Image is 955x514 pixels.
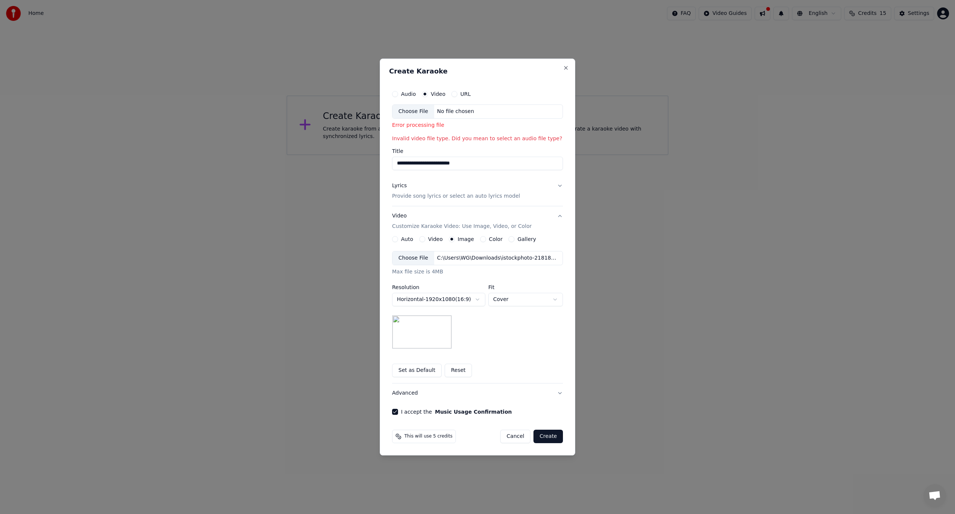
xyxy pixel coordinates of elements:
[392,285,485,290] label: Resolution
[401,236,413,242] label: Auto
[392,364,442,377] button: Set as Default
[431,91,445,97] label: Video
[428,236,443,242] label: Video
[392,122,563,129] div: Error processing file
[392,268,563,276] div: Max file size is 4MB
[489,236,503,242] label: Color
[392,182,407,189] div: Lyrics
[460,91,471,97] label: URL
[392,176,563,206] button: LyricsProvide song lyrics or select an auto lyrics model
[392,223,532,230] p: Customize Karaoke Video: Use Image, Video, or Color
[434,254,561,262] div: C:\Users\WG\Downloads\istockphoto-2181899967-612x612.jpg
[392,105,434,118] div: Choose File
[392,212,532,230] div: Video
[435,409,512,414] button: I accept the
[458,236,474,242] label: Image
[392,135,563,142] p: Invalid video file type. Did you mean to select an audio file type?
[392,251,434,265] div: Choose File
[533,430,563,443] button: Create
[392,148,563,154] label: Title
[392,192,520,200] p: Provide song lyrics or select an auto lyrics model
[401,409,512,414] label: I accept the
[404,433,453,439] span: This will use 5 credits
[392,236,563,383] div: VideoCustomize Karaoke Video: Use Image, Video, or Color
[500,430,530,443] button: Cancel
[392,383,563,403] button: Advanced
[401,91,416,97] label: Audio
[445,364,472,377] button: Reset
[389,68,566,75] h2: Create Karaoke
[434,108,477,115] div: No file chosen
[488,285,563,290] label: Fit
[392,206,563,236] button: VideoCustomize Karaoke Video: Use Image, Video, or Color
[517,236,536,242] label: Gallery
